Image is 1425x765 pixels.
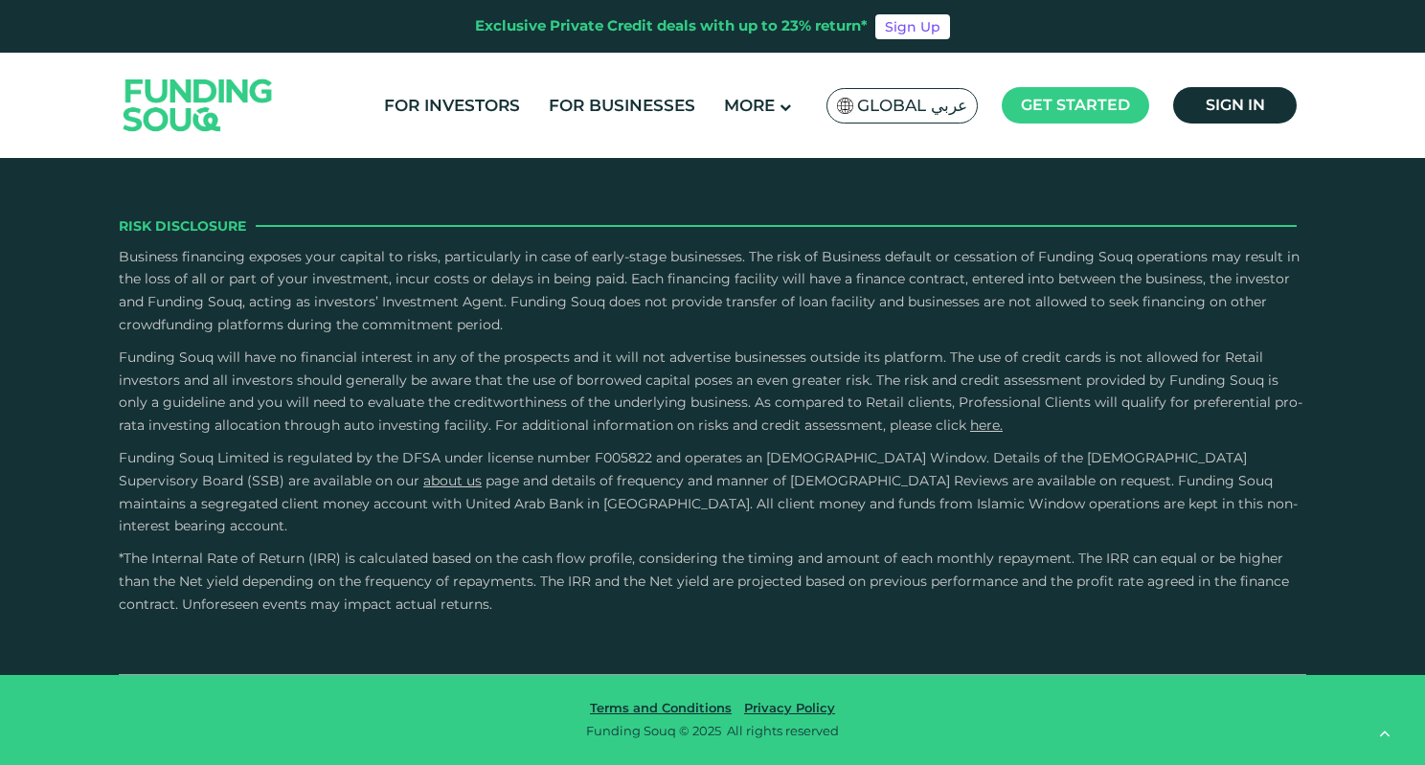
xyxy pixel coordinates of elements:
span: Sign in [1206,96,1265,114]
img: SA Flag [837,98,854,114]
p: *The Internal Rate of Return (IRR) is calculated based on the cash flow profile, considering the ... [119,548,1306,616]
a: here. [970,416,1003,434]
a: About Us [423,472,482,489]
a: Terms and Conditions [585,700,736,715]
span: More [724,96,775,115]
span: Get started [1021,96,1130,114]
a: Sign Up [875,14,950,39]
span: All rights reserved [727,723,839,738]
a: Sign in [1173,87,1297,124]
a: For Investors [379,90,525,122]
span: Funding Souq Limited is regulated by the DFSA under license number F005822 and operates an [DEMOG... [119,449,1247,489]
span: Funding Souq will have no financial interest in any of the prospects and it will not advertise bu... [119,349,1302,434]
a: Privacy Policy [739,700,840,715]
span: and details of frequency and manner of [DEMOGRAPHIC_DATA] Reviews are available on request. Fundi... [119,472,1298,535]
span: Risk Disclosure [119,215,246,236]
p: Business financing exposes your capital to risks, particularly in case of early-stage businesses.... [119,246,1306,337]
button: back [1363,712,1406,755]
a: For Businesses [544,90,700,122]
span: Funding Souq © [586,723,690,738]
div: Exclusive Private Credit deals with up to 23% return* [475,15,868,37]
span: page [486,472,519,489]
span: Global عربي [857,95,967,117]
img: Logo [104,56,292,153]
span: 2025 [692,723,721,738]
